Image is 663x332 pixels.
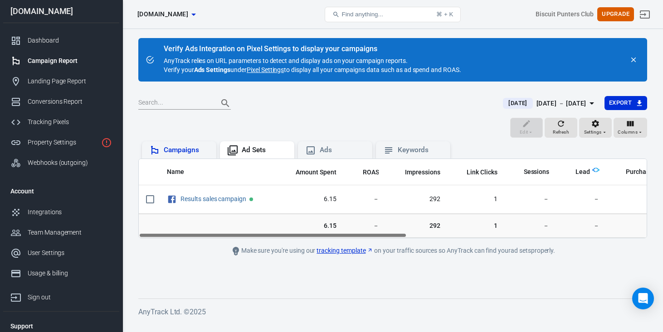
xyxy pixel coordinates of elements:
div: ⌘ + K [436,11,453,18]
span: Settings [584,128,602,136]
span: 292 [393,195,440,204]
span: － [614,221,663,230]
span: － [614,195,663,204]
span: Purchase [626,168,653,177]
button: [DATE][DATE] － [DATE] [496,96,604,111]
span: － [564,221,600,230]
span: － [564,195,600,204]
a: Property Settings [3,132,119,153]
div: Tracking Pixels [28,117,112,127]
span: biscuit.bet [137,9,188,20]
div: Integrations [28,207,112,217]
span: The number of clicks on links within the ad that led to advertiser-specified destinations [467,167,497,178]
div: User Settings [28,248,112,258]
a: Conversions Report [3,91,119,112]
a: Results sales campaign [180,195,246,202]
div: [DATE] － [DATE] [536,98,586,109]
a: Tracking Pixels [3,112,119,132]
span: Find anything... [341,11,383,18]
img: Logo [592,166,600,173]
span: Amount Spent [296,168,336,177]
button: close [627,53,640,66]
div: Account id: zDNt6mXK [536,10,594,19]
button: Export [604,96,647,110]
span: The total return on ad spend [363,167,379,178]
a: Webhooks (outgoing) [3,153,119,173]
span: Results sales campaign [180,196,248,202]
div: [DOMAIN_NAME] [3,7,119,15]
span: 1 [455,221,497,230]
div: Campaign Report [28,56,112,66]
span: 6.15 [284,221,336,230]
span: Refresh [553,128,569,136]
span: 292 [393,221,440,230]
a: Team Management [3,222,119,243]
a: Integrations [3,202,119,222]
span: Sessions [524,168,550,177]
button: [DOMAIN_NAME] [134,6,199,23]
a: Campaign Report [3,51,119,71]
a: Landing Page Report [3,71,119,91]
span: 1 [455,195,497,204]
div: Conversions Report [28,97,112,106]
span: Lead [564,168,590,177]
div: Property Settings [28,138,97,147]
a: Sign out [634,4,656,25]
button: Refresh [545,118,577,138]
a: Dashboard [3,30,119,51]
button: Upgrade [597,7,634,21]
li: Account [3,180,119,202]
span: Impressions [405,168,440,177]
span: 6.15 [284,195,336,204]
div: Team Management [28,228,112,237]
span: The estimated total amount of money you've spent on your campaign, ad set or ad during its schedule. [296,167,336,178]
span: The number of times your ads were on screen. [393,167,440,178]
div: Open Intercom Messenger [632,288,654,309]
span: － [351,221,379,230]
svg: Facebook Ads [167,194,177,205]
div: Verify Ads Integration on Pixel Settings to display your campaigns [164,44,461,53]
a: Usage & billing [3,263,119,284]
span: － [351,195,379,204]
span: ROAS [363,168,379,177]
div: Make sure you're using our on your traffic sources so AnyTrack can find your ad sets properly. [189,245,597,256]
span: － [512,195,550,204]
span: [DATE] [505,99,531,108]
button: Columns [614,118,647,138]
input: Search... [138,97,211,109]
div: Ads [320,145,365,155]
span: The estimated total amount of money you've spent on your campaign, ad set or ad during its schedule. [284,167,336,178]
div: Webhooks (outgoing) [28,158,112,168]
div: Ad Sets [242,145,287,155]
span: Columns [618,128,638,136]
a: tracking template [317,246,373,255]
button: Search [214,92,236,114]
a: Pixel Settings [247,65,284,74]
div: AnyTrack relies on URL parameters to detect and display ads on your campaign reports. Verify your... [164,45,461,74]
span: The number of clicks on links within the ad that led to advertiser-specified destinations [455,167,497,178]
button: Settings [579,118,612,138]
span: Purchase [614,168,653,177]
div: Dashboard [28,36,112,45]
svg: Property is not installed yet [101,137,112,148]
span: The number of times your ads were on screen. [405,167,440,178]
span: Name [167,168,184,177]
button: Find anything...⌘ + K [325,7,461,22]
a: User Settings [3,243,119,263]
a: Sign out [3,284,119,308]
div: Usage & billing [28,269,112,278]
span: The total return on ad spend [351,167,379,178]
span: Link Clicks [467,168,497,177]
div: scrollable content [139,159,647,238]
div: Landing Page Report [28,77,112,86]
span: Name [167,168,196,177]
span: Lead [575,168,590,177]
span: Active [249,197,253,201]
div: Sign out [28,293,112,302]
strong: Ads Settings [194,66,231,73]
div: Campaigns [164,145,209,155]
span: Sessions [512,168,550,177]
div: Keywords [398,145,443,155]
h6: AnyTrack Ltd. © 2025 [138,306,647,318]
span: － [512,221,550,230]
